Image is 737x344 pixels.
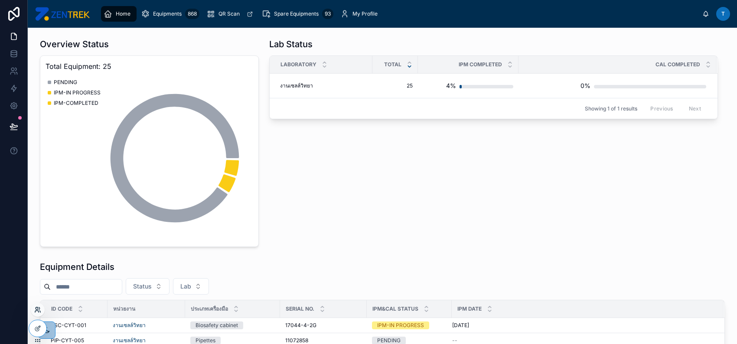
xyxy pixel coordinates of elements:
[54,100,98,107] span: IPM-COMPLETED
[51,322,102,329] a: BSC-CYT-001
[269,38,313,50] h1: Lab Status
[372,305,418,312] span: IPM&CAL Status
[580,77,590,94] div: 0%
[46,61,253,71] span: Total Equipment: 25
[259,6,336,22] a: Spare Equipments93
[285,322,362,329] a: 17044-4-2G
[46,75,253,241] div: chart
[51,337,102,344] a: PIP-CYT-005
[285,322,316,329] span: 17044-4-2G
[452,322,469,329] span: [DATE]
[285,337,362,344] a: 11072858
[185,9,199,19] div: 868
[352,10,378,17] span: My Profile
[285,337,308,344] span: 11072858
[286,305,314,312] span: Serial No.
[196,321,238,329] div: Biosafety cabinet
[446,77,456,94] div: 4%
[655,61,700,68] span: CAL COMPLETED
[372,321,447,329] a: IPM-IN PROGRESS
[378,82,413,89] a: 25
[35,7,90,21] img: App logo
[204,6,258,22] a: QR Scan
[180,282,191,291] span: Lab
[191,305,228,312] span: ประเภทเครื่องมือ
[280,82,313,89] span: งานเซลล์วิทยา
[40,38,109,50] h1: Overview Status
[457,305,482,312] span: IPM Date
[452,322,713,329] a: [DATE]
[218,10,240,17] span: QR Scan
[153,10,182,17] span: Equipments
[384,61,401,68] span: Total
[377,321,424,329] div: IPM-IN PROGRESS
[113,322,146,329] a: งานเซลล์วิทยา
[452,337,713,344] a: --
[280,82,367,89] a: งานเซลล์วิทยา
[116,10,130,17] span: Home
[113,337,146,344] a: งานเซลล์วิทยา
[51,337,84,344] span: PIP-CYT-005
[51,322,86,329] span: BSC-CYT-001
[101,6,137,22] a: Home
[113,337,180,344] a: งานเซลล์วิทยา
[54,89,101,96] span: IPM-IN PROGRESS
[585,105,637,112] span: Showing 1 of 1 results
[338,6,384,22] a: My Profile
[519,77,706,94] a: 0%
[133,282,152,291] span: Status
[280,61,316,68] span: Laboratory
[459,61,502,68] span: IPM COMPLETED
[190,321,275,329] a: Biosafety cabinet
[138,6,202,22] a: Equipments868
[113,305,135,312] span: หน่วยงาน
[452,337,457,344] span: --
[40,261,114,273] h1: Equipment Details
[274,10,319,17] span: Spare Equipments
[322,9,333,19] div: 93
[173,278,209,295] button: Select Button
[126,278,170,295] button: Select Button
[423,77,513,94] a: 4%
[113,322,180,329] a: งานเซลล์วิทยา
[54,79,77,86] span: PENDING
[51,305,72,312] span: ID Code
[97,4,702,23] div: scrollable content
[721,10,725,17] span: T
